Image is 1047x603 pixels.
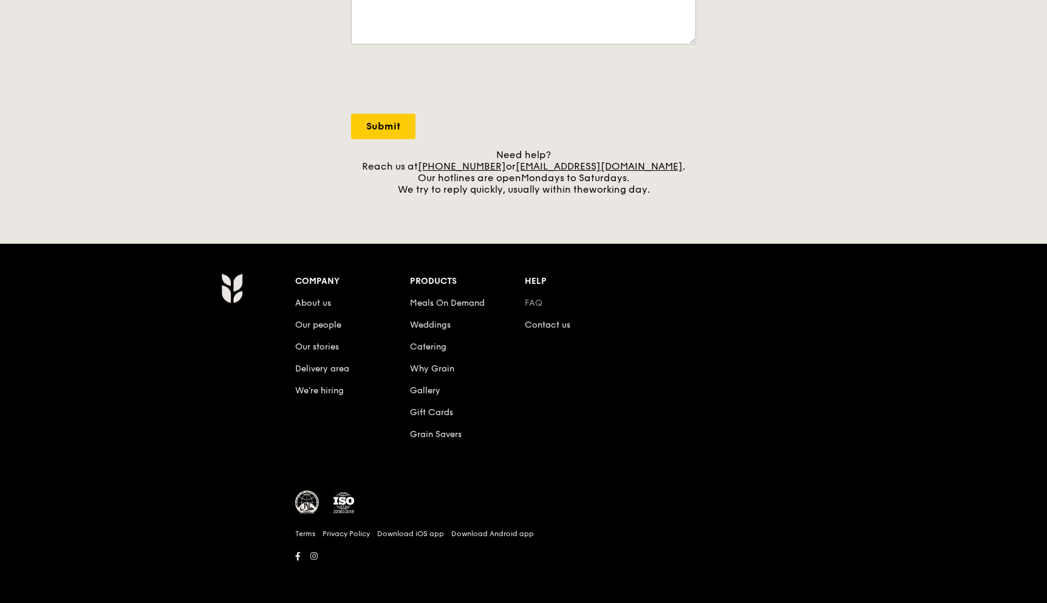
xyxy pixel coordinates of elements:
a: Our people [295,320,341,330]
span: working day. [589,184,650,195]
img: ISO Certified [332,491,356,515]
a: [PHONE_NUMBER] [418,160,506,172]
h6: Revision [174,565,873,574]
a: Download Android app [451,529,534,539]
a: About us [295,298,331,308]
a: Gallery [410,385,440,396]
a: Privacy Policy [322,529,370,539]
a: [EMAIL_ADDRESS][DOMAIN_NAME] [516,160,683,172]
a: Contact us [525,320,570,330]
a: Our stories [295,342,339,352]
div: Need help? Reach us at or . Our hotlines are open We try to reply quickly, usually within the [351,149,696,195]
a: We’re hiring [295,385,344,396]
img: MUIS Halal Certified [295,491,319,515]
a: Delivery area [295,364,349,374]
div: Products [410,273,525,290]
a: Gift Cards [410,407,453,418]
div: Help [525,273,639,290]
input: Submit [351,114,415,139]
a: Weddings [410,320,451,330]
a: Meals On Demand [410,298,485,308]
a: Download iOS app [377,529,444,539]
a: Catering [410,342,446,352]
a: Grain Savers [410,429,462,439]
a: Terms [295,529,315,539]
div: Company [295,273,410,290]
a: FAQ [525,298,542,308]
iframe: reCAPTCHA [351,57,536,104]
span: Mondays to Saturdays. [521,172,629,184]
a: Why Grain [410,364,454,374]
img: Grain [221,273,242,303]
